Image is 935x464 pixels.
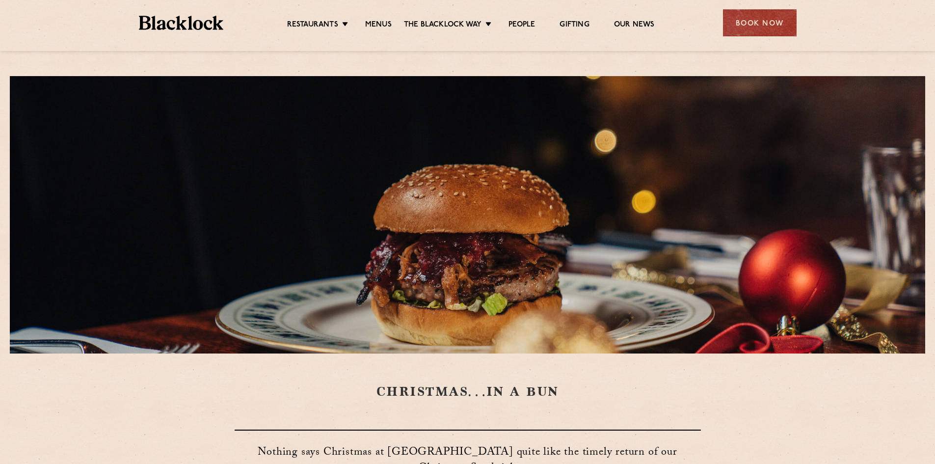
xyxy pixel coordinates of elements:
h1: CHRISTMAS…IN A BUN [235,383,701,400]
a: Restaurants [287,20,338,31]
a: Our News [614,20,655,31]
a: People [508,20,535,31]
a: Gifting [560,20,589,31]
img: BL_Textured_Logo-footer-cropped.svg [139,16,224,30]
a: Menus [365,20,392,31]
div: Book Now [723,9,797,36]
a: The Blacklock Way [404,20,481,31]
